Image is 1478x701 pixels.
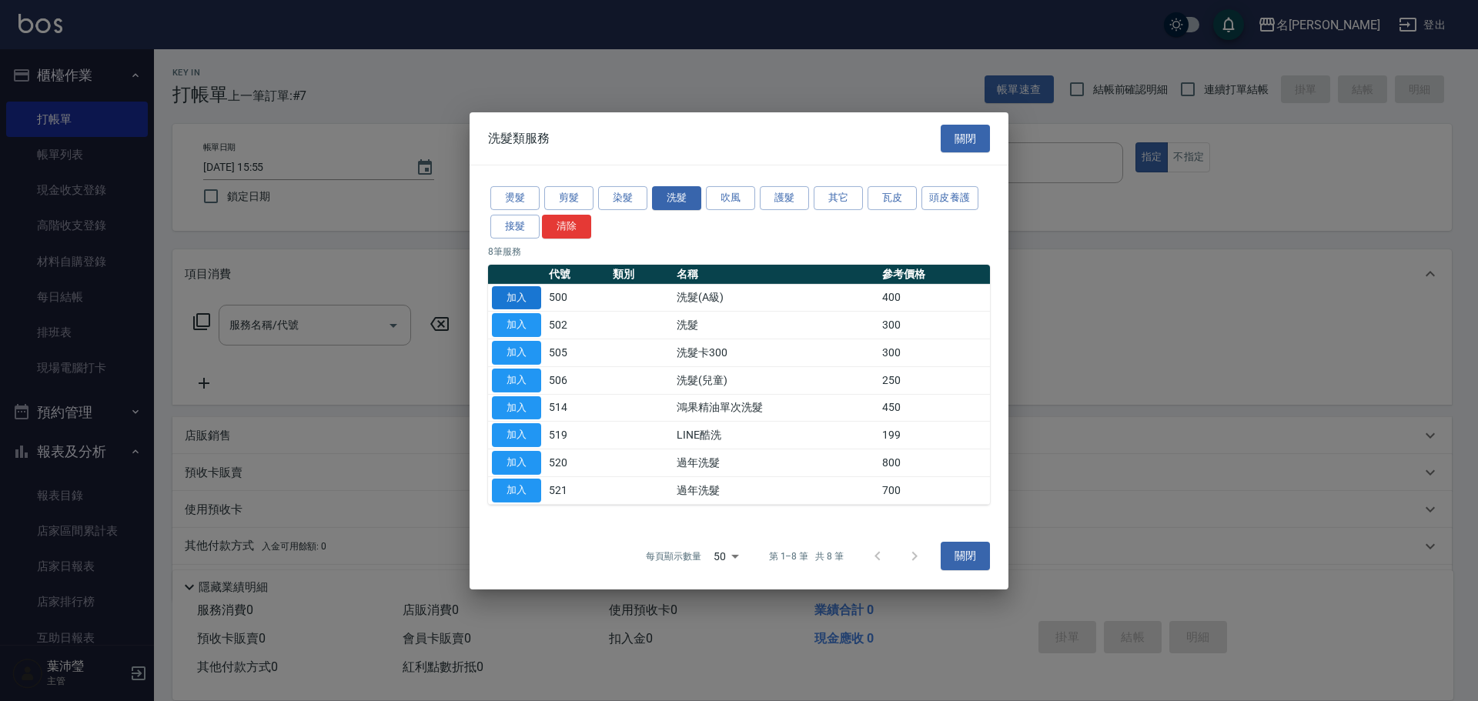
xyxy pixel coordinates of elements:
[707,535,744,576] div: 50
[646,549,701,563] p: 每頁顯示數量
[545,264,609,284] th: 代號
[878,422,990,449] td: 199
[545,366,609,394] td: 506
[878,312,990,339] td: 300
[878,284,990,312] td: 400
[545,394,609,422] td: 514
[609,264,673,284] th: 類別
[706,186,755,210] button: 吹風
[492,341,541,365] button: 加入
[490,215,540,239] button: 接髮
[492,423,541,447] button: 加入
[769,549,844,563] p: 第 1–8 筆 共 8 筆
[673,394,878,422] td: 鴻果精油單次洗髮
[814,186,863,210] button: 其它
[492,396,541,419] button: 加入
[545,284,609,312] td: 500
[760,186,809,210] button: 護髮
[878,476,990,504] td: 700
[545,476,609,504] td: 521
[488,244,990,258] p: 8 筆服務
[878,339,990,366] td: 300
[673,449,878,476] td: 過年洗髮
[673,264,878,284] th: 名稱
[941,542,990,570] button: 關閉
[673,422,878,449] td: LINE酷洗
[941,124,990,152] button: 關閉
[673,284,878,312] td: 洗髮(A級)
[921,186,978,210] button: 頭皮養護
[652,186,701,210] button: 洗髮
[673,312,878,339] td: 洗髮
[545,422,609,449] td: 519
[488,131,550,146] span: 洗髮類服務
[673,476,878,504] td: 過年洗髮
[673,366,878,394] td: 洗髮(兒童)
[545,312,609,339] td: 502
[878,449,990,476] td: 800
[544,186,594,210] button: 剪髮
[878,366,990,394] td: 250
[878,264,990,284] th: 參考價格
[673,339,878,366] td: 洗髮卡300
[598,186,647,210] button: 染髮
[878,394,990,422] td: 450
[492,369,541,392] button: 加入
[490,186,540,210] button: 燙髮
[545,339,609,366] td: 505
[492,285,541,309] button: 加入
[492,479,541,502] button: 加入
[492,451,541,475] button: 加入
[492,313,541,337] button: 加入
[542,215,591,239] button: 清除
[545,449,609,476] td: 520
[868,186,917,210] button: 瓦皮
